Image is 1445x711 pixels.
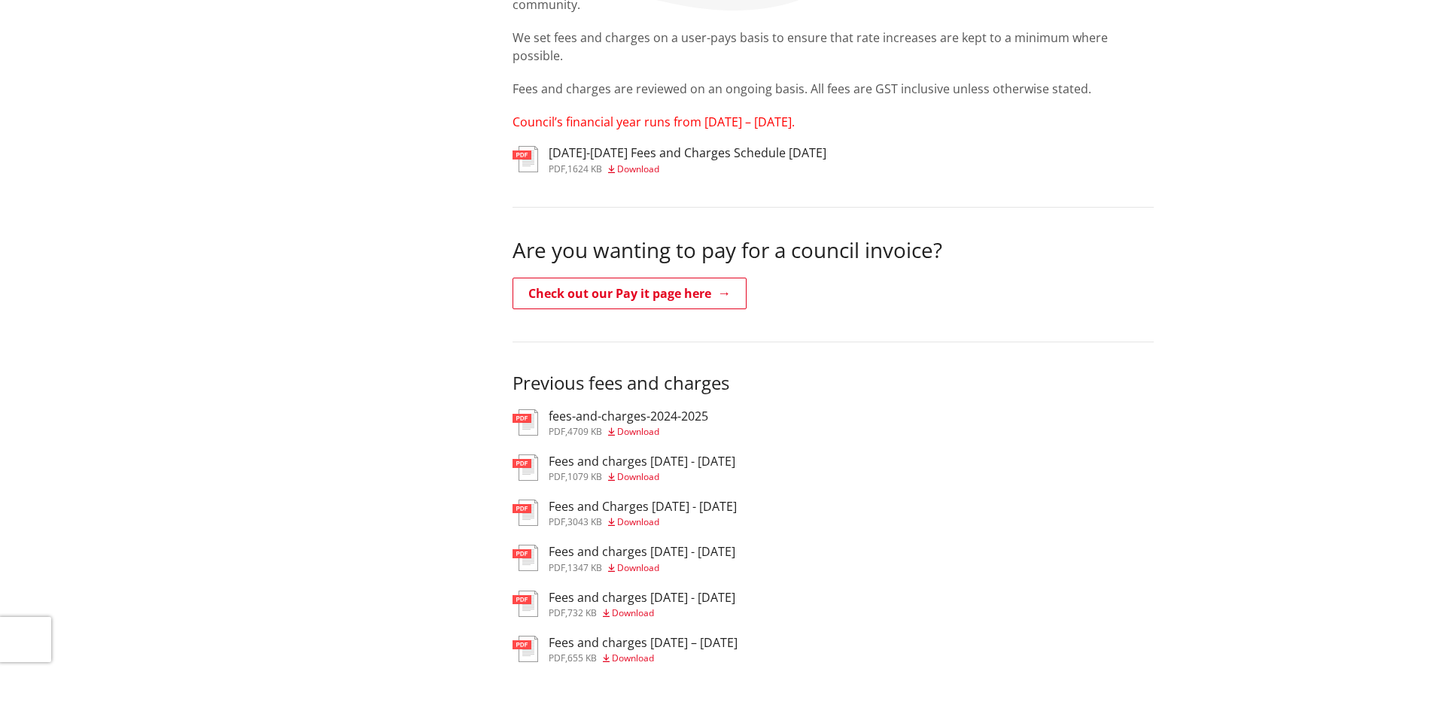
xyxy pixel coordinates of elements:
[513,146,538,172] img: document-pdf.svg
[567,652,597,664] span: 655 KB
[549,545,735,559] h3: Fees and charges [DATE] - [DATE]
[549,454,735,469] h3: Fees and charges [DATE] - [DATE]
[549,654,738,663] div: ,
[612,652,654,664] span: Download
[513,409,708,436] a: fees-and-charges-2024-2025 pdf,4709 KB Download
[567,561,602,574] span: 1347 KB
[549,472,735,482] div: ,
[549,409,708,424] h3: fees-and-charges-2024-2025
[617,470,659,483] span: Download
[549,564,735,573] div: ,
[549,591,735,605] h3: Fees and charges [DATE] - [DATE]
[513,545,538,571] img: document-pdf.svg
[617,561,659,574] span: Download
[513,500,737,527] a: Fees and Charges [DATE] - [DATE] pdf,3043 KB Download
[1376,648,1430,702] iframe: Messenger Launcher
[513,146,826,173] a: [DATE]-[DATE] Fees and Charges Schedule [DATE] pdf,1624 KB Download
[513,545,735,572] a: Fees and charges [DATE] - [DATE] pdf,1347 KB Download
[549,606,565,619] span: pdf
[513,409,538,436] img: document-pdf.svg
[513,29,1154,65] p: We set fees and charges on a user-pays basis to ensure that rate increases are kept to a minimum ...
[549,470,565,483] span: pdf
[513,636,738,663] a: Fees and charges [DATE] – [DATE] pdf,655 KB Download
[549,518,737,527] div: ,
[513,235,942,264] span: Are you wanting to pay for a council invoice?
[549,515,565,528] span: pdf
[549,163,565,175] span: pdf
[513,454,538,481] img: document-pdf.svg
[549,427,708,436] div: ,
[549,425,565,438] span: pdf
[567,515,602,528] span: 3043 KB
[549,636,738,650] h3: Fees and charges [DATE] – [DATE]
[549,165,826,174] div: ,
[513,80,1154,98] p: Fees and charges are reviewed on an ongoing basis. All fees are GST inclusive unless otherwise st...
[513,278,747,309] a: Check out our Pay it page here
[513,591,735,618] a: Fees and charges [DATE] - [DATE] pdf,732 KB Download
[567,606,597,619] span: 732 KB
[549,146,826,160] h3: [DATE]-[DATE] Fees and Charges Schedule [DATE]
[513,454,735,482] a: Fees and charges [DATE] - [DATE] pdf,1079 KB Download
[513,500,538,526] img: document-pdf.svg
[549,561,565,574] span: pdf
[549,500,737,514] h3: Fees and Charges [DATE] - [DATE]
[549,609,735,618] div: ,
[549,652,565,664] span: pdf
[612,606,654,619] span: Download
[513,114,795,130] span: Council’s financial year runs from [DATE] – [DATE].
[567,425,602,438] span: 4709 KB
[513,591,538,617] img: document-pdf.svg
[617,163,659,175] span: Download
[567,163,602,175] span: 1624 KB
[513,636,538,662] img: document-pdf.svg
[617,425,659,438] span: Download
[617,515,659,528] span: Download
[513,372,1154,394] h3: Previous fees and charges
[567,470,602,483] span: 1079 KB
